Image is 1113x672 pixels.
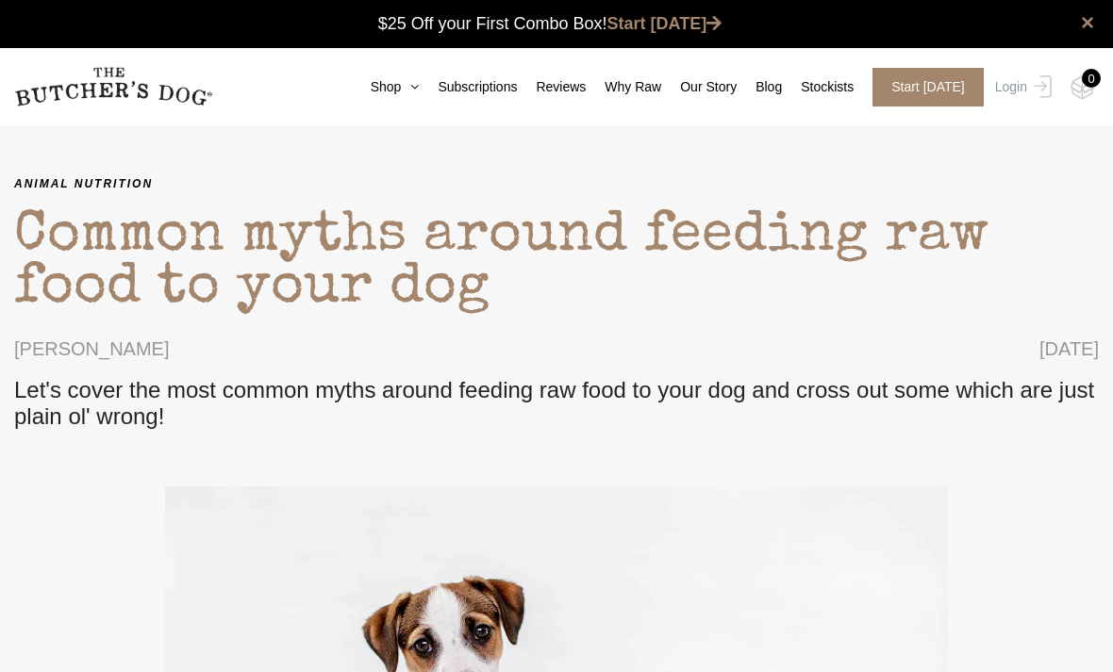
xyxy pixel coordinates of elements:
span: Start [DATE] [872,68,984,107]
span: ANIMAL NUTRITION [14,174,1099,193]
a: Why Raw [586,77,661,97]
a: Start [DATE] [854,68,990,107]
a: Our Story [661,77,737,97]
span: Let's cover the most common myths around feeding raw food to your dog and cross out some which ar... [14,377,1099,430]
span: [PERSON_NAME] [14,335,169,363]
a: Subscriptions [419,77,517,97]
a: Start [DATE] [607,14,723,33]
a: Reviews [517,77,586,97]
h1: Common myths around feeding raw food to your dog [14,193,1099,335]
a: Blog [737,77,782,97]
a: Login [990,68,1052,107]
a: Shop [352,77,420,97]
div: 0 [1082,69,1101,88]
img: TBD_Cart-Empty.png [1071,75,1094,100]
a: Stockists [782,77,854,97]
span: [DATE] [1039,335,1099,363]
a: close [1081,11,1094,34]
